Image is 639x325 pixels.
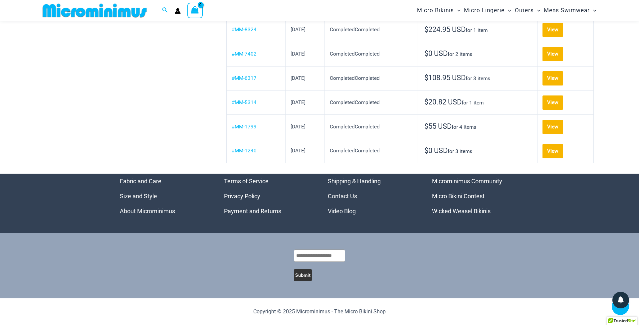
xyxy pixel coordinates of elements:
td: CompletedCompleted [325,139,418,163]
a: View order number MM-1240 [232,148,257,154]
a: Wicked Weasel Bikinis [432,208,491,215]
span: Mens Swimwear [544,2,590,19]
span: Menu Toggle [505,2,511,19]
a: View order MM-6317 [542,71,563,85]
span: Menu Toggle [534,2,540,19]
a: View order MM-5314 [542,95,563,110]
span: 55 USD [424,122,452,130]
a: View order MM-8324 [542,23,563,37]
nav: Menu [120,174,207,219]
span: 20.82 USD [424,98,462,106]
a: Terms of Service [224,178,269,185]
span: 0 USD [424,49,448,58]
time: [DATE] [291,27,306,33]
td: for 3 items [417,139,537,163]
nav: Menu [328,174,415,219]
a: View order number MM-6317 [232,75,257,81]
a: Microminimus Community [432,178,502,185]
a: Shipping & Handling [328,178,381,185]
a: Search icon link [162,6,168,15]
a: OutersMenu ToggleMenu Toggle [513,2,542,19]
a: Mens SwimwearMenu ToggleMenu Toggle [542,2,598,19]
a: About Microminimus [120,208,175,215]
span: $ [424,98,428,106]
td: for 4 items [417,114,537,139]
aside: Footer Widget 4 [432,174,520,219]
span: Menu Toggle [590,2,596,19]
aside: Footer Widget 3 [328,174,415,219]
a: View order MM-7402 [542,47,563,61]
span: $ [424,146,428,155]
a: Privacy Policy [224,193,260,200]
nav: Menu [224,174,312,219]
td: CompletedCompleted [325,18,418,42]
a: View order number MM-5314 [232,99,257,105]
span: Micro Lingerie [464,2,505,19]
nav: Menu [432,174,520,219]
time: [DATE] [291,51,306,57]
a: View order MM-1799 [542,120,563,134]
td: CompletedCompleted [325,114,418,139]
a: Micro BikinisMenu ToggleMenu Toggle [415,2,462,19]
a: Video Blog [328,208,356,215]
time: [DATE] [291,148,306,154]
span: 224.95 USD [424,25,466,34]
td: CompletedCompleted [325,42,418,66]
a: View Shopping Cart, empty [187,3,203,18]
td: for 2 items [417,42,537,66]
span: $ [424,74,428,82]
img: MM SHOP LOGO FLAT [40,3,149,18]
time: [DATE] [291,75,306,81]
a: Micro Bikini Contest [432,193,485,200]
p: Copyright © 2025 Microminimus - The Micro Bikini Shop [120,307,519,317]
span: 0 USD [424,146,448,155]
a: View order MM-1240 [542,144,563,158]
a: Size and Style [120,193,157,200]
span: Outers [515,2,534,19]
span: $ [424,122,428,130]
a: Fabric and Care [120,178,161,185]
span: Micro Bikinis [417,2,454,19]
td: CompletedCompleted [325,66,418,90]
time: [DATE] [291,99,306,105]
a: View order number MM-7402 [232,51,257,57]
aside: Footer Widget 2 [224,174,312,219]
nav: Site Navigation [414,1,599,20]
a: Micro LingerieMenu ToggleMenu Toggle [462,2,513,19]
span: Menu Toggle [454,2,461,19]
span: $ [424,49,428,58]
td: for 1 item [417,90,537,115]
td: for 1 item [417,18,537,42]
td: CompletedCompleted [325,90,418,115]
td: for 3 items [417,66,537,90]
aside: Footer Widget 1 [120,174,207,219]
span: $ [424,25,428,34]
span: 108.95 USD [424,74,466,82]
a: Account icon link [175,8,181,14]
button: Submit [294,269,312,281]
time: [DATE] [291,124,306,130]
a: Contact Us [328,193,357,200]
a: Payment and Returns [224,208,281,215]
a: View order number MM-8324 [232,27,257,33]
a: View order number MM-1799 [232,124,257,130]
